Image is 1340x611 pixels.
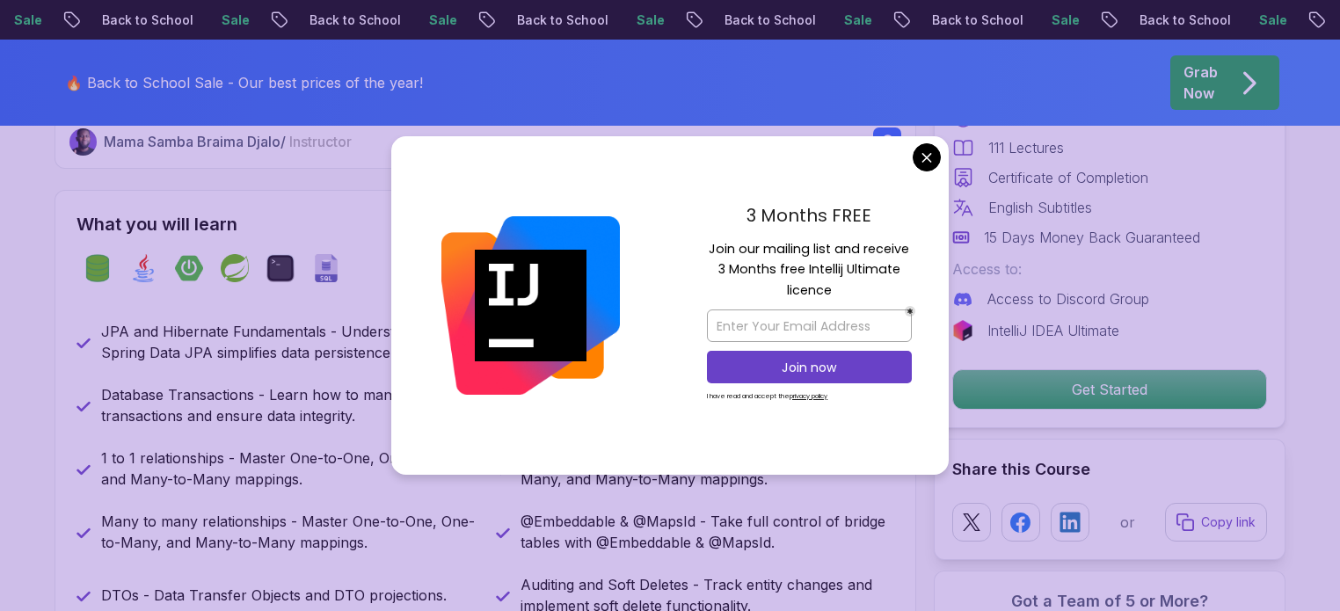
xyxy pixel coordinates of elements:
button: Get Started [952,369,1267,410]
p: 🔥 Back to School Sale - Our best prices of the year! [65,72,423,93]
img: jetbrains logo [952,320,973,341]
p: Grab Now [1183,62,1218,104]
p: or [1120,512,1135,533]
p: Sale [195,11,251,29]
p: Sale [1233,11,1289,29]
p: Sale [818,11,874,29]
img: spring-boot logo [175,254,203,282]
p: Back to School [1113,11,1233,29]
p: Many to many relationships - Master One-to-One, One-to-Many, and Many-to-Many mappings. [101,511,475,553]
p: Back to School [283,11,403,29]
p: Sale [1025,11,1081,29]
p: Mama Samba Braima Djalo / [104,131,352,152]
p: Access to: [952,258,1267,280]
img: java logo [129,254,157,282]
p: 15 Days Money Back Guaranteed [984,227,1200,248]
button: Copy link [1165,503,1267,542]
img: terminal logo [266,254,295,282]
p: 1 to 1 relationships - Master One-to-One, One-to-Many, and Many-to-Many mappings. [101,447,475,490]
p: Access to Discord Group [987,288,1149,309]
p: Back to School [491,11,610,29]
span: Instructor [289,133,352,150]
p: Back to School [906,11,1025,29]
p: IntelliJ IDEA Ultimate [987,320,1119,341]
img: sql logo [312,254,340,282]
p: Database Transactions - Learn how to manage transactions and ensure data integrity. [101,384,475,426]
img: Nelson Djalo [69,128,97,156]
img: spring logo [221,254,249,282]
img: spring-data-jpa logo [84,254,112,282]
p: 111 Lectures [988,137,1064,158]
p: Back to School [76,11,195,29]
p: Certificate of Completion [988,167,1148,188]
h2: Share this Course [952,457,1267,482]
p: Back to School [698,11,818,29]
p: DTOs - Data Transfer Objects and DTO projections. [101,585,447,606]
p: Sale [610,11,666,29]
h2: What you will learn [76,212,894,236]
p: Get Started [953,370,1266,409]
p: JPA and Hibernate Fundamentals - Understand how Spring Data JPA simplifies data persistence. [101,321,475,363]
p: English Subtitles [988,197,1092,218]
p: Sale [403,11,459,29]
p: @Embeddable & @MapsId - Take full control of bridge tables with @Embeddable & @MapsId. [521,511,894,553]
p: Copy link [1201,513,1256,531]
